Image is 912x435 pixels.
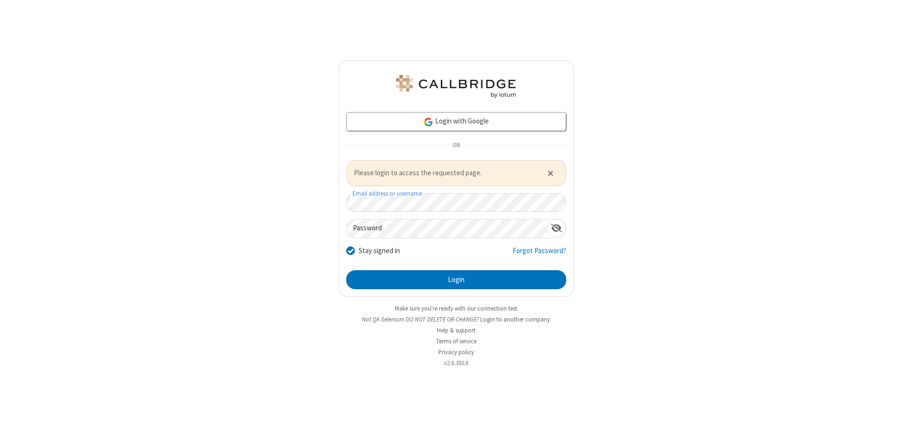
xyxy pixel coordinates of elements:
[513,246,566,264] a: Forgot Password?
[436,337,476,345] a: Terms of service
[339,359,574,368] li: v2.6.350.6
[346,270,566,289] button: Login
[542,166,558,180] button: Close alert
[448,139,464,152] span: OR
[354,168,536,179] span: Please login to access the requested page.
[394,75,518,98] img: QA Selenium DO NOT DELETE OR CHANGE
[347,219,547,238] input: Password
[346,193,566,212] input: Email address or username
[346,112,566,131] a: Login with Google
[359,246,400,256] label: Stay signed in
[547,219,566,237] div: Show password
[423,117,434,127] img: google-icon.png
[339,315,574,324] li: Not QA Selenium DO NOT DELETE OR CHANGE?
[438,348,474,356] a: Privacy policy
[395,304,517,312] a: Make sure you're ready with our connection test
[480,315,550,324] button: Login to another company
[437,326,475,334] a: Help & support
